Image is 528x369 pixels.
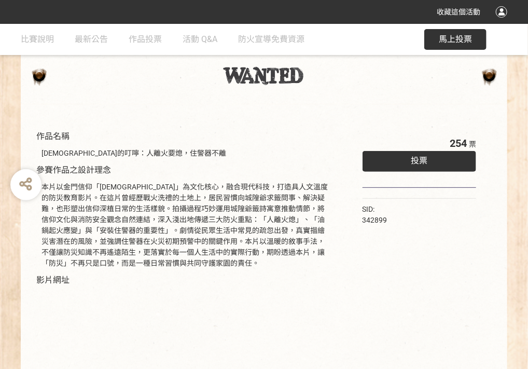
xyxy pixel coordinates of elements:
[183,24,217,55] a: 活動 Q&A
[36,165,111,175] span: 參賽作品之設計理念
[437,8,480,16] span: 收藏這個活動
[238,24,304,55] a: 防火宣導免費資源
[75,34,108,44] span: 最新公告
[424,29,487,50] button: 馬上投票
[439,34,472,44] span: 馬上投票
[238,34,304,44] span: 防火宣導免費資源
[75,24,108,55] a: 最新公告
[363,205,387,224] span: SID: 342899
[36,275,70,285] span: 影片網址
[183,34,217,44] span: 活動 Q&A
[36,131,70,141] span: 作品名稱
[21,24,54,55] a: 比賽說明
[411,156,427,166] span: 投票
[41,182,331,269] div: 本片以金門信仰「[DEMOGRAPHIC_DATA]」為文化核心，融合現代科技，打造具人文溫度的防災教育影片。在這片曾經歷戰火洗禮的土地上，居民習慣向城隍爺求籤問事、解決疑難，也形塑出信仰深植日...
[129,34,162,44] span: 作品投票
[21,34,54,44] span: 比賽說明
[41,148,331,159] div: [DEMOGRAPHIC_DATA]的叮嚀：人離火要熄，住警器不離
[450,137,467,149] span: 254
[129,24,162,55] a: 作品投票
[469,140,476,148] span: 票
